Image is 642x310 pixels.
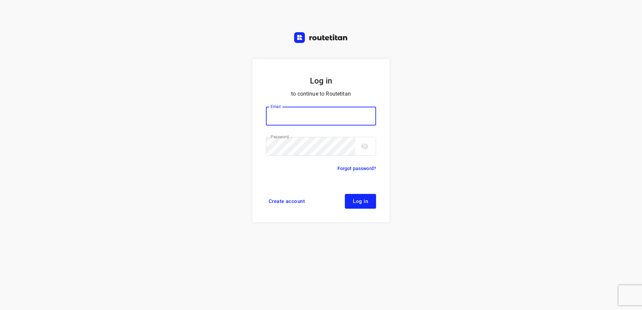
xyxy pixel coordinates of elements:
[294,32,348,43] img: Routetitan
[266,89,376,99] p: to continue to Routetitan
[358,140,371,153] button: toggle password visibility
[353,199,368,204] span: Log in
[294,32,348,45] a: Routetitan
[266,75,376,87] h5: Log in
[345,194,376,209] button: Log in
[269,199,305,204] span: Create account
[337,164,376,172] a: Forgot password?
[266,194,308,209] a: Create account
